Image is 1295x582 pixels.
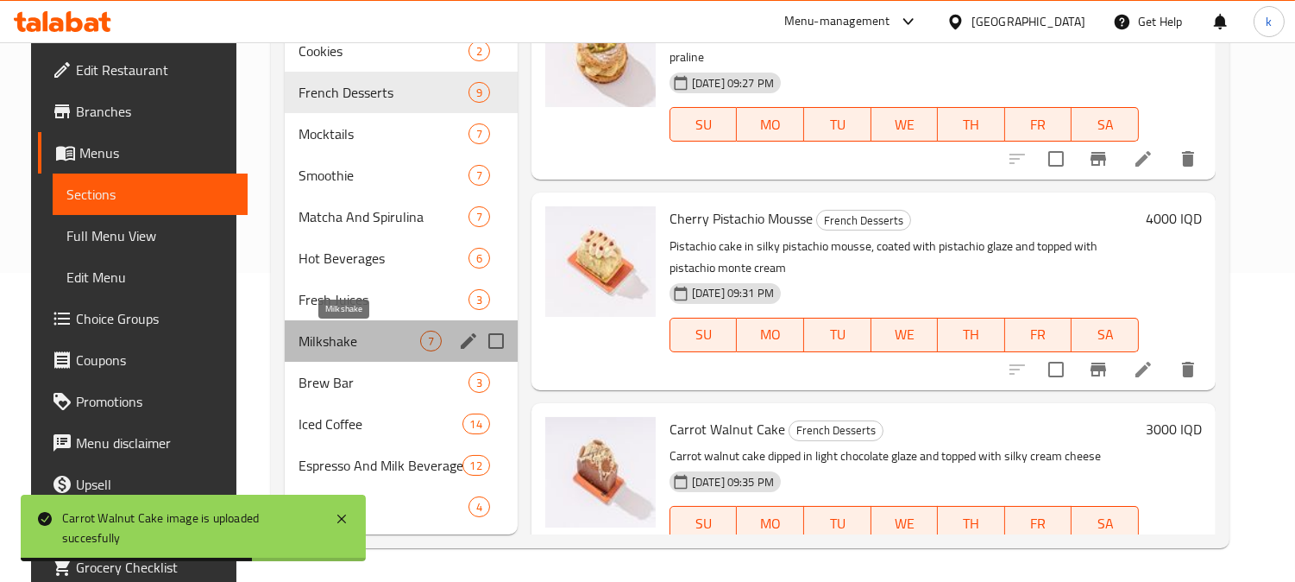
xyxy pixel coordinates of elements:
[744,511,797,536] span: MO
[38,91,248,132] a: Branches
[789,421,883,441] div: French Desserts
[878,511,932,536] span: WE
[468,289,490,310] div: items
[871,107,939,142] button: WE
[469,250,489,267] span: 6
[463,458,489,474] span: 12
[53,256,248,298] a: Edit Menu
[285,403,518,445] div: Iced Coffee14
[299,206,468,227] span: Matcha And Spirulina
[1012,112,1066,137] span: FR
[871,318,939,352] button: WE
[670,506,738,541] button: SU
[38,298,248,339] a: Choice Groups
[1167,138,1209,180] button: delete
[38,422,248,464] a: Menu disclaimer
[677,511,731,536] span: SU
[285,362,518,403] div: Brew Bar3
[1146,206,1202,231] h6: 4000 IQD
[468,82,490,103] div: items
[76,350,234,370] span: Coupons
[299,41,468,61] div: Cookies
[469,126,489,142] span: 7
[545,206,656,317] img: Cherry Pistachio Mousse
[1078,349,1119,390] button: Branch-specific-item
[670,107,738,142] button: SU
[670,446,1139,467] p: Carrot walnut cake dipped in light chocolate glaze and topped with silky cream cheese
[285,486,518,528] div: Tea Bar4
[945,511,998,536] span: TH
[299,248,468,269] span: Hot Beverages
[811,112,864,137] span: TU
[421,333,441,350] span: 7
[299,289,468,310] span: Fresh Juices
[1133,149,1154,169] a: Edit menu item
[789,421,883,440] span: French Desserts
[468,165,490,186] div: items
[737,506,804,541] button: MO
[468,206,490,227] div: items
[1005,506,1072,541] button: FR
[76,557,234,578] span: Grocery Checklist
[938,318,1005,352] button: TH
[38,381,248,422] a: Promotions
[79,142,234,163] span: Menus
[1005,107,1072,142] button: FR
[463,416,489,433] span: 14
[804,107,871,142] button: TU
[469,85,489,101] span: 9
[469,375,489,391] span: 3
[76,474,234,495] span: Upsell
[53,174,248,215] a: Sections
[744,112,797,137] span: MO
[469,499,489,516] span: 4
[685,285,781,301] span: [DATE] 09:31 PM
[971,12,1085,31] div: [GEOGRAPHIC_DATA]
[285,72,518,113] div: French Desserts9
[468,497,490,517] div: items
[469,168,489,184] span: 7
[1038,351,1074,388] span: Select to update
[1078,322,1132,347] span: SA
[285,320,518,362] div: Milkshake7edit
[469,292,489,308] span: 3
[62,509,317,547] div: Carrot Walnut Cake image is uploaded succesfully
[1266,12,1272,31] span: k
[817,211,910,231] span: French Desserts
[878,112,932,137] span: WE
[299,82,468,103] span: French Desserts
[285,113,518,155] div: Mocktails7
[1012,511,1066,536] span: FR
[469,43,489,60] span: 2
[38,339,248,381] a: Coupons
[38,49,248,91] a: Edit Restaurant
[299,165,468,186] span: Smoothie
[1167,349,1209,390] button: delete
[462,414,490,434] div: items
[299,497,468,517] span: Tea Bar
[677,322,731,347] span: SU
[670,25,1139,68] p: Classic French crispy choux pastry filled with pistachio mousseline cream and pistachio praline
[76,101,234,122] span: Branches
[938,506,1005,541] button: TH
[1078,112,1132,137] span: SA
[299,372,468,393] span: Brew Bar
[1005,318,1072,352] button: FR
[76,60,234,80] span: Edit Restaurant
[816,210,911,231] div: French Desserts
[737,107,804,142] button: MO
[811,511,864,536] span: TU
[804,506,871,541] button: TU
[38,464,248,505] a: Upsell
[670,318,738,352] button: SU
[66,225,234,246] span: Full Menu View
[66,184,234,205] span: Sections
[1072,107,1139,142] button: SA
[38,132,248,174] a: Menus
[737,318,804,352] button: MO
[285,196,518,237] div: Matcha And Spirulina7
[285,279,518,320] div: Fresh Juices3
[66,267,234,288] span: Edit Menu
